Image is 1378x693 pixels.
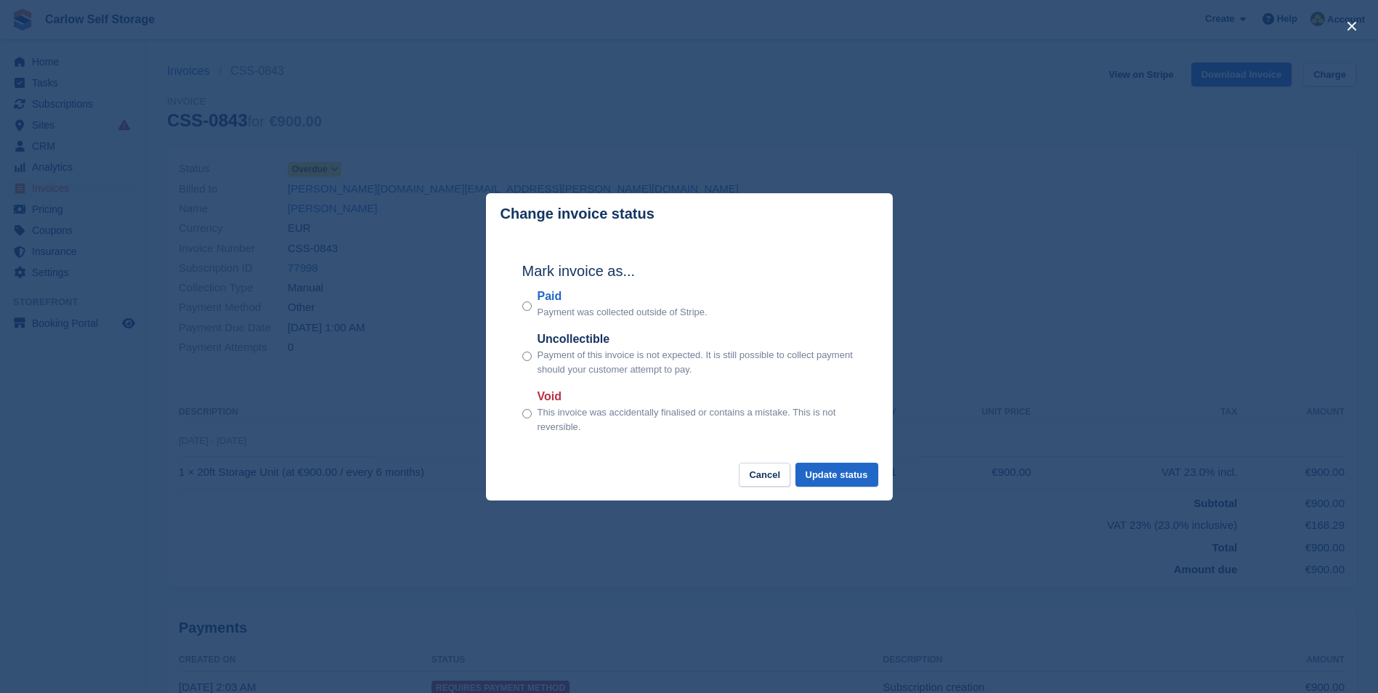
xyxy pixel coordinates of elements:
label: Uncollectible [538,331,856,348]
p: Payment of this invoice is not expected. It is still possible to collect payment should your cust... [538,348,856,376]
h2: Mark invoice as... [522,260,856,282]
label: Paid [538,288,708,305]
p: This invoice was accidentally finalised or contains a mistake. This is not reversible. [538,405,856,434]
p: Change invoice status [500,206,654,222]
button: close [1340,15,1363,38]
button: Cancel [739,463,790,487]
p: Payment was collected outside of Stripe. [538,305,708,320]
button: Update status [795,463,878,487]
label: Void [538,388,856,405]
